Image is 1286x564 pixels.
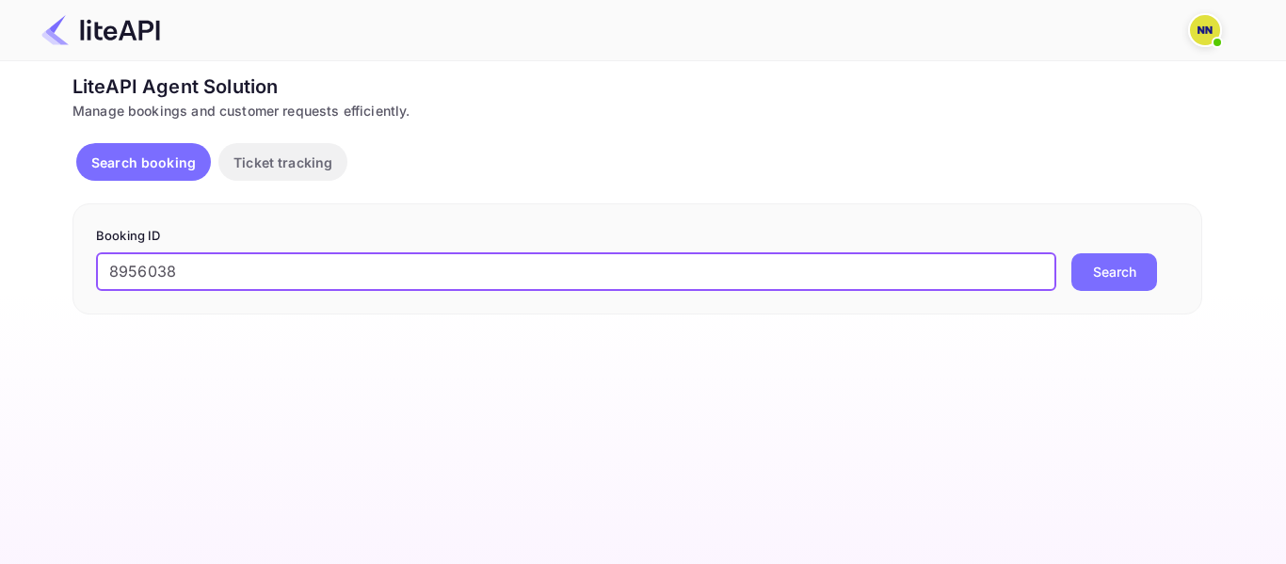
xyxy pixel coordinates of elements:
p: Booking ID [96,227,1179,246]
p: Search booking [91,153,196,172]
img: LiteAPI Logo [41,15,160,45]
p: Ticket tracking [233,153,332,172]
div: LiteAPI Agent Solution [72,73,1202,101]
div: Manage bookings and customer requests efficiently. [72,101,1202,121]
input: Enter Booking ID (e.g., 63782194) [96,253,1056,291]
img: N/A N/A [1190,15,1220,45]
button: Search [1071,253,1157,291]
